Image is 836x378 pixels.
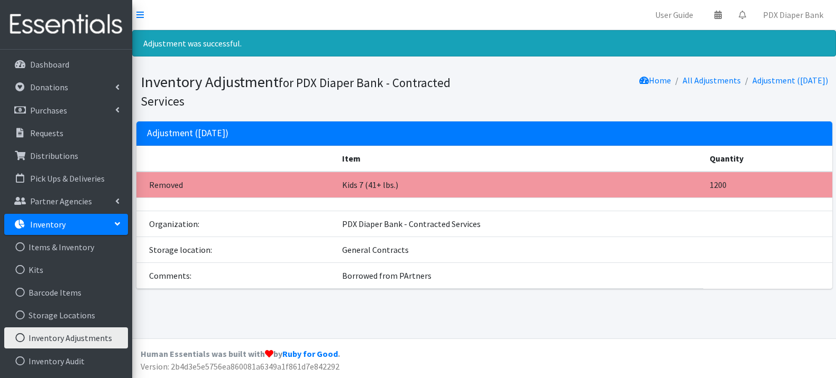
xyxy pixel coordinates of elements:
[30,59,69,70] p: Dashboard
[141,348,340,359] strong: Human Essentials was built with by .
[30,82,68,92] p: Donations
[136,172,336,198] td: Removed
[683,75,741,86] a: All Adjustments
[336,237,704,263] td: General Contracts
[132,30,836,56] div: Adjustment was successful.
[147,128,228,139] h2: Adjustment ([DATE])
[30,150,78,161] p: Distributions
[4,191,128,212] a: Partner Agencies
[4,100,128,121] a: Purchases
[4,214,128,235] a: Inventory
[4,7,128,42] img: HumanEssentials
[4,282,128,303] a: Barcode Items
[639,75,671,86] a: Home
[136,263,336,289] td: Comments:
[30,173,105,184] p: Pick Ups & Deliveries
[4,305,128,326] a: Storage Locations
[30,128,63,138] p: Requests
[30,196,92,206] p: Partner Agencies
[136,237,336,263] td: Storage location:
[336,211,704,237] td: PDX Diaper Bank - Contracted Services
[30,219,66,230] p: Inventory
[703,146,832,172] th: Quantity
[336,146,704,172] th: Item
[4,54,128,75] a: Dashboard
[4,327,128,348] a: Inventory Adjustments
[336,172,704,198] td: Kids 7 (41+ lbs.)
[755,4,832,25] a: PDX Diaper Bank
[4,259,128,280] a: Kits
[141,75,451,109] small: for PDX Diaper Bank - Contracted Services
[4,77,128,98] a: Donations
[4,168,128,189] a: Pick Ups & Deliveries
[141,73,481,109] h1: Inventory Adjustment
[703,172,832,198] td: 1200
[136,211,336,237] td: Organization:
[4,145,128,166] a: Distributions
[4,351,128,372] a: Inventory Audit
[30,105,67,116] p: Purchases
[141,361,339,372] span: Version: 2b4d3e5e5756ea860081a6349a1f861d7e842292
[336,263,704,289] td: Borrowed from PArtners
[4,237,128,258] a: Items & Inventory
[282,348,338,359] a: Ruby for Good
[647,4,702,25] a: User Guide
[752,75,828,86] a: Adjustment ([DATE])
[4,122,128,144] a: Requests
